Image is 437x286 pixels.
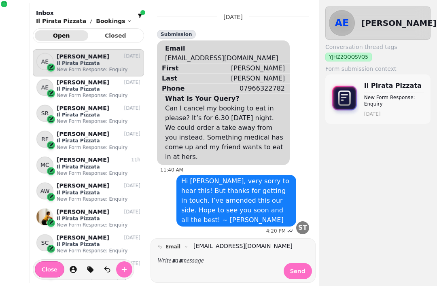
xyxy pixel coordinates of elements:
[165,44,185,53] div: Email
[364,111,424,117] time: [DATE]
[95,33,136,38] span: Closed
[57,105,109,112] p: [PERSON_NAME]
[41,57,49,66] span: AE
[131,157,140,163] p: 11h
[36,9,132,17] h2: Inbox
[325,43,431,51] label: Conversation thread tags
[124,182,140,189] p: [DATE]
[40,187,50,195] span: AW
[298,225,307,231] span: ST
[57,189,140,196] p: Il Pirata Pizzata
[162,74,177,83] div: Last
[41,33,82,38] span: Open
[162,64,178,73] div: First
[41,83,49,91] span: AE
[82,261,98,278] button: tag-thread
[165,53,278,63] div: [EMAIL_ADDRESS][DOMAIN_NAME]
[157,30,196,39] div: Submission
[165,104,285,162] div: Can I cancel my booking to eat in please? It’s for 6.30 [DATE] night. We could order a take away ...
[57,157,109,163] p: [PERSON_NAME]
[116,261,132,278] button: create-convo
[165,94,240,104] div: What Is Your Query?
[290,268,305,274] span: Send
[124,79,140,85] p: [DATE]
[36,208,53,225] img: Zoe Katsilerou
[41,135,49,143] span: RF
[57,163,140,170] p: Il Pirata Pizzata
[135,11,145,21] button: filter
[57,79,109,86] p: [PERSON_NAME]
[160,167,290,173] div: 11:40 AM
[124,53,140,59] p: [DATE]
[124,105,140,111] p: [DATE]
[57,53,109,60] p: [PERSON_NAME]
[57,60,140,66] p: Il Pirata Pizzata
[41,239,49,247] span: SC
[124,131,140,137] p: [DATE]
[284,263,312,279] button: Send
[35,30,88,41] button: Open
[193,242,293,250] a: [EMAIL_ADDRESS][DOMAIN_NAME]
[223,13,242,21] p: [DATE]
[57,112,140,118] p: Il Pirata Pizzata
[57,196,140,202] p: New Form Response: Enquiry
[231,74,285,83] div: [PERSON_NAME]
[57,66,140,73] p: New Form Response: Enquiry
[57,215,140,222] p: Il Pirata Pizzata
[33,49,144,282] div: grid
[57,241,140,248] p: Il Pirata Pizzata
[57,222,140,228] p: New Form Response: Enquiry
[35,261,64,278] button: Close
[99,261,115,278] button: is-read
[181,176,291,225] p: Hi [PERSON_NAME], very sorry to hear this! But thanks for getting in touch. I’ve amended this our...
[57,182,109,189] p: [PERSON_NAME]
[36,17,86,25] p: Il Pirata Pizzata
[36,17,132,25] nav: breadcrumb
[57,234,109,241] p: [PERSON_NAME]
[162,84,185,93] div: Phone
[57,131,109,138] p: [PERSON_NAME]
[57,92,140,99] p: New Form Response: Enquiry
[40,161,49,169] span: MC
[57,118,140,125] p: New Form Response: Enquiry
[364,94,424,107] p: New Form Response: Enquiry
[266,228,286,234] div: 4:20 PM
[57,138,140,144] p: Il Pirata Pizzata
[329,82,361,116] img: form-icon
[124,234,140,241] p: [DATE]
[57,86,140,92] p: Il Pirata Pizzata
[42,267,57,272] span: Close
[96,17,132,25] button: Bookings
[41,109,49,117] span: SR
[361,17,437,29] h2: [PERSON_NAME]
[57,170,140,176] p: New Form Response: Enquiry
[154,242,192,252] button: email
[325,53,372,61] div: YJHZ2QQQSVQ5
[364,81,424,91] p: Il Pirata Pizzata
[335,18,349,28] span: AE
[325,65,431,73] label: Form submission context
[89,30,142,41] button: Closed
[124,208,140,215] p: [DATE]
[57,144,140,150] p: New Form Response: Enquiry
[57,248,140,254] p: New Form Response: Enquiry
[240,84,285,93] div: 07966322782
[57,208,109,215] p: [PERSON_NAME]
[231,64,285,73] div: [PERSON_NAME]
